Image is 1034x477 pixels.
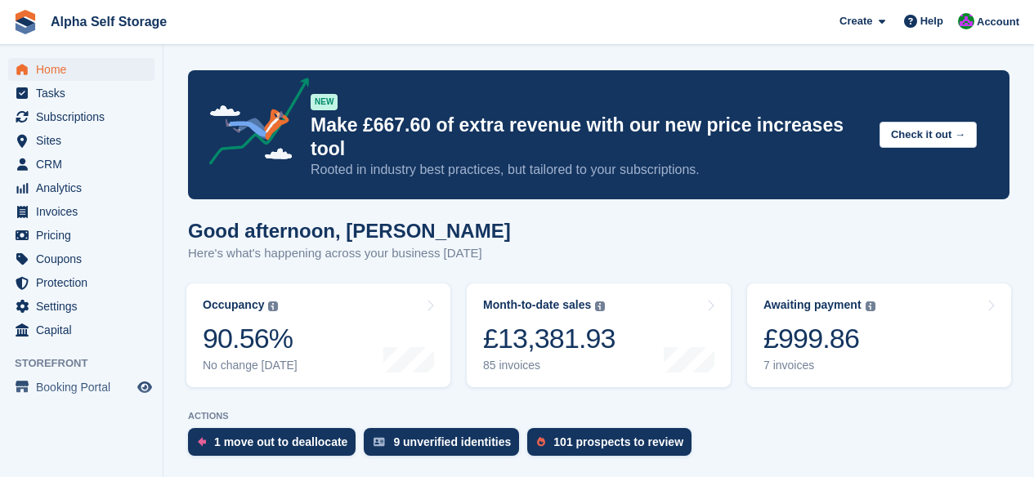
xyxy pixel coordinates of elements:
[203,322,298,355] div: 90.56%
[483,322,615,355] div: £13,381.93
[8,271,154,294] a: menu
[36,129,134,152] span: Sites
[8,153,154,176] a: menu
[36,105,134,128] span: Subscriptions
[8,376,154,399] a: menu
[13,10,38,34] img: stora-icon-8386f47178a22dfd0bd8f6a31ec36ba5ce8667c1dd55bd0f319d3a0aa187defe.svg
[36,319,134,341] span: Capital
[553,435,683,448] div: 101 prospects to review
[527,428,700,464] a: 101 prospects to review
[8,319,154,341] a: menu
[135,377,154,397] a: Preview store
[958,13,974,29] img: James Bambury
[8,295,154,318] a: menu
[866,301,875,311] img: icon-info-grey-7440780725fd019a000dd9b08b2336e03edf1995a4989e88bcd33f0948082b44.svg
[36,224,134,247] span: Pricing
[188,220,511,242] h1: Good afternoon, [PERSON_NAME]
[36,376,134,399] span: Booking Portal
[8,58,154,81] a: menu
[920,13,943,29] span: Help
[214,435,347,448] div: 1 move out to deallocate
[364,428,527,464] a: 9 unverified identities
[188,244,511,263] p: Here's what's happening across your business [DATE]
[8,82,154,105] a: menu
[203,359,298,372] div: No change [DATE]
[374,437,385,447] img: verify_identity-adf6edd0f0f0b5bbfe63781bf79b02c33cf7c696d77639b501bdc392416b5a36.svg
[36,271,134,294] span: Protection
[763,359,875,372] div: 7 invoices
[763,298,862,312] div: Awaiting payment
[268,301,278,311] img: icon-info-grey-7440780725fd019a000dd9b08b2336e03edf1995a4989e88bcd33f0948082b44.svg
[8,224,154,247] a: menu
[839,13,872,29] span: Create
[747,283,1011,387] a: Awaiting payment £999.86 7 invoices
[195,78,310,171] img: price-adjustments-announcement-icon-8257ccfd72463d97f412b2fc003d46551f7dbcb40ab6d574587a9cd5c0d94...
[483,359,615,372] div: 85 invoices
[311,161,866,179] p: Rooted in industry best practices, but tailored to your subscriptions.
[393,435,511,448] div: 9 unverified identities
[36,247,134,270] span: Coupons
[8,200,154,223] a: menu
[36,153,134,176] span: CRM
[36,58,134,81] span: Home
[203,298,264,312] div: Occupancy
[36,200,134,223] span: Invoices
[44,8,173,35] a: Alpha Self Storage
[186,283,450,387] a: Occupancy 90.56% No change [DATE]
[8,105,154,128] a: menu
[198,437,206,447] img: move_outs_to_deallocate_icon-f764333ba52eb49d3ac5e1228854f67142a1ed5810a6f6cc68b1a99e826820c5.svg
[188,428,364,464] a: 1 move out to deallocate
[36,295,134,318] span: Settings
[36,176,134,199] span: Analytics
[311,94,338,110] div: NEW
[311,114,866,161] p: Make £667.60 of extra revenue with our new price increases tool
[595,301,605,311] img: icon-info-grey-7440780725fd019a000dd9b08b2336e03edf1995a4989e88bcd33f0948082b44.svg
[8,129,154,152] a: menu
[763,322,875,355] div: £999.86
[467,283,731,387] a: Month-to-date sales £13,381.93 85 invoices
[188,411,1009,421] p: ACTIONS
[483,298,591,312] div: Month-to-date sales
[880,122,977,149] button: Check it out →
[36,82,134,105] span: Tasks
[15,355,163,372] span: Storefront
[8,247,154,270] a: menu
[977,14,1019,30] span: Account
[537,437,545,447] img: prospect-51fa495bee0391a8d652442698ab0144808aea92771e9ea1ae160a38d050c398.svg
[8,176,154,199] a: menu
